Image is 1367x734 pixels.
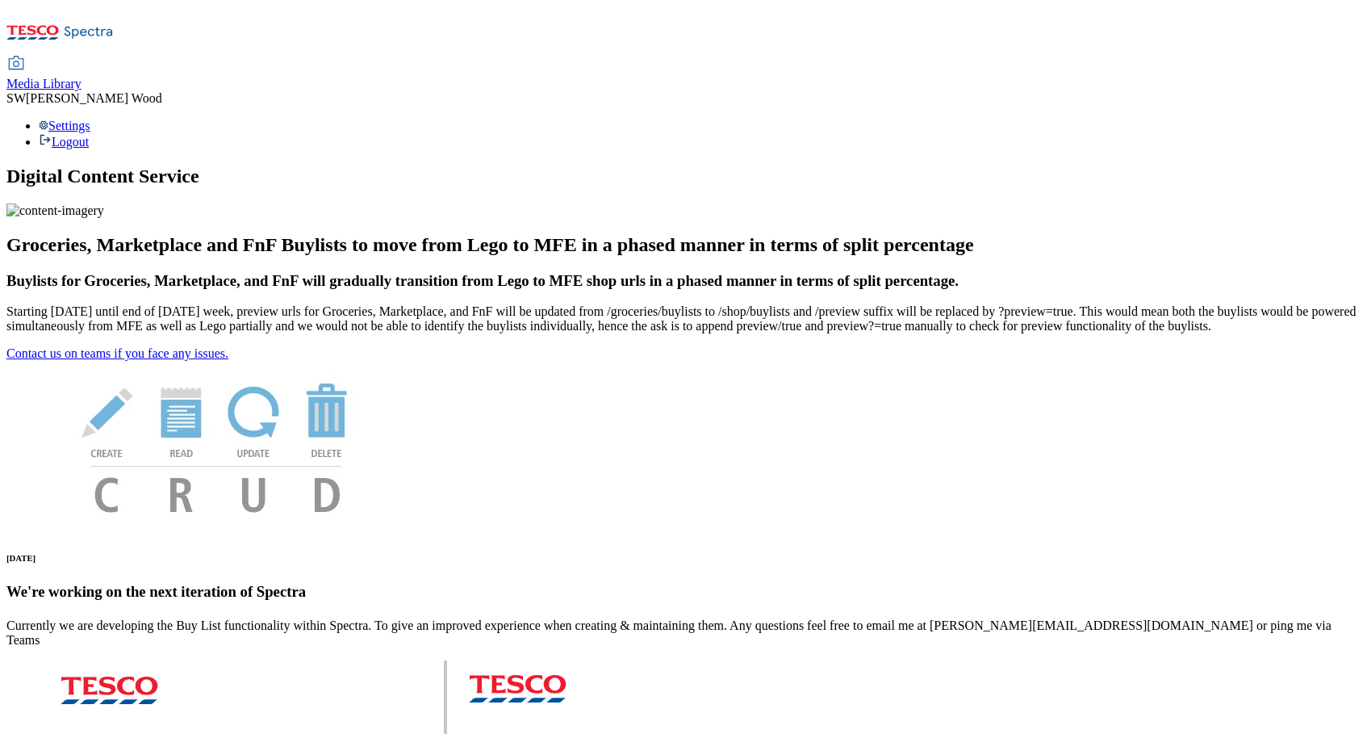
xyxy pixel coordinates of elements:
[6,583,1361,601] h3: We're working on the next iteration of Spectra
[6,553,1361,563] h6: [DATE]
[6,57,82,91] a: Media Library
[6,272,1361,290] h3: Buylists for Groceries, Marketplace, and FnF will gradually transition from Lego to MFE shop urls...
[6,77,82,90] span: Media Library
[6,619,1361,648] p: Currently we are developing the Buy List functionality within Spectra. To give an improved experi...
[6,304,1361,333] p: Starting [DATE] until end of [DATE] week, preview urls for Groceries, Marketplace, and FnF will b...
[6,166,1361,187] h1: Digital Content Service
[39,135,89,149] a: Logout
[6,203,104,218] img: content-imagery
[6,234,1361,256] h2: Groceries, Marketplace and FnF Buylists to move from Lego to MFE in a phased manner in terms of s...
[6,361,426,530] img: News Image
[26,91,162,105] span: [PERSON_NAME] Wood
[39,119,90,132] a: Settings
[6,346,228,360] a: Contact us on teams if you face any issues.
[6,91,26,105] span: SW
